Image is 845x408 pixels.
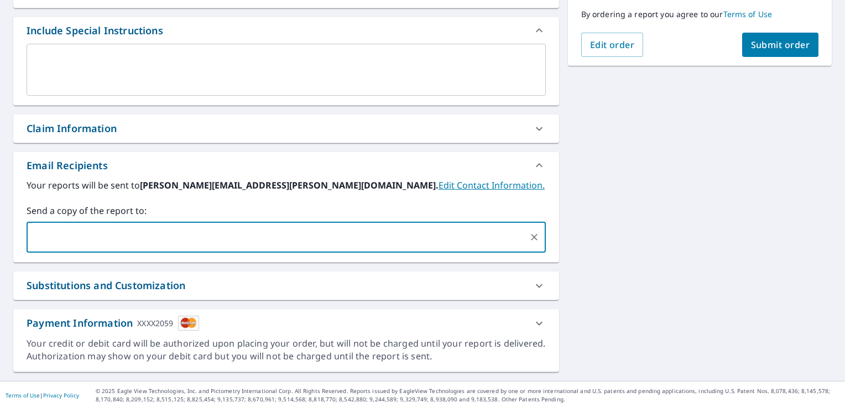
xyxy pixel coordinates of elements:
[13,271,559,300] div: Substitutions and Customization
[6,392,79,399] p: |
[27,316,199,331] div: Payment Information
[439,179,545,191] a: EditContactInfo
[742,33,819,57] button: Submit order
[140,179,439,191] b: [PERSON_NAME][EMAIL_ADDRESS][PERSON_NAME][DOMAIN_NAME].
[590,39,635,51] span: Edit order
[13,17,559,44] div: Include Special Instructions
[27,158,108,173] div: Email Recipients
[581,33,644,57] button: Edit order
[13,309,559,337] div: Payment InformationXXXX2059cardImage
[43,391,79,399] a: Privacy Policy
[27,204,546,217] label: Send a copy of the report to:
[178,316,199,331] img: cardImage
[27,278,185,293] div: Substitutions and Customization
[526,229,542,245] button: Clear
[6,391,40,399] a: Terms of Use
[723,9,773,19] a: Terms of Use
[27,121,117,136] div: Claim Information
[13,152,559,179] div: Email Recipients
[96,387,839,404] p: © 2025 Eagle View Technologies, Inc. and Pictometry International Corp. All Rights Reserved. Repo...
[751,39,810,51] span: Submit order
[27,337,546,363] div: Your credit or debit card will be authorized upon placing your order, but will not be charged unt...
[137,316,173,331] div: XXXX2059
[27,23,163,38] div: Include Special Instructions
[27,179,546,192] label: Your reports will be sent to
[581,9,818,19] p: By ordering a report you agree to our
[13,114,559,143] div: Claim Information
